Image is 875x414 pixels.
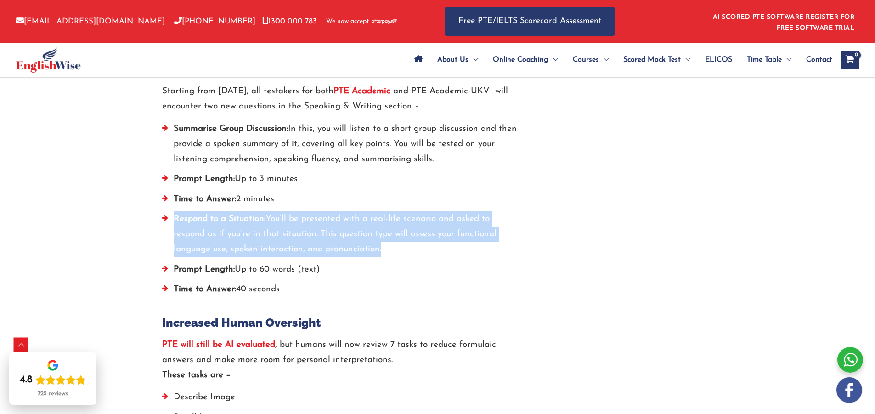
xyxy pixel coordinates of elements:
strong: PTE Academic [333,87,390,96]
strong: Time to Answer: [174,285,236,294]
li: Describe Image [162,390,520,409]
strong: These tasks are – [162,371,231,380]
a: CoursesMenu Toggle [565,44,616,76]
span: Menu Toggle [782,44,791,76]
nav: Site Navigation: Main Menu [407,44,832,76]
a: Free PTE/IELTS Scorecard Assessment [445,7,615,36]
img: white-facebook.png [836,377,862,403]
div: Rating: 4.8 out of 5 [20,374,86,386]
span: Contact [806,44,832,76]
span: Menu Toggle [681,44,690,76]
p: Starting from [DATE], all testakers for both and PTE Academic UKVI will encounter two new questio... [162,84,520,114]
a: View Shopping Cart, empty [841,51,859,69]
span: Time Table [747,44,782,76]
span: About Us [437,44,469,76]
span: Menu Toggle [548,44,558,76]
li: Up to 3 minutes [162,171,520,191]
strong: Prompt Length: [174,175,235,183]
strong: Summarise Group Discussion: [174,125,288,133]
li: 40 seconds [162,282,520,301]
a: PTE Academic [333,87,393,96]
a: 1300 000 783 [262,17,317,25]
span: Scored Mock Test [623,44,681,76]
a: AI SCORED PTE SOFTWARE REGISTER FOR FREE SOFTWARE TRIAL [713,14,855,32]
a: Online CoachingMenu Toggle [485,44,565,76]
a: [PHONE_NUMBER] [174,17,255,25]
aside: Header Widget 1 [707,6,859,36]
li: In this, you will listen to a short group discussion and then provide a spoken summary of it, cov... [162,121,520,172]
span: Courses [573,44,599,76]
strong: Time to Answer: [174,195,236,204]
img: cropped-ew-logo [16,47,81,73]
p: , but humans will now review 7 tasks to reduce formulaic answers and make more room for personal ... [162,337,520,383]
li: Up to 60 words (text) [162,262,520,282]
a: Time TableMenu Toggle [740,44,799,76]
strong: Respond to a Situation: [174,215,265,223]
span: Online Coaching [493,44,548,76]
span: Menu Toggle [469,44,478,76]
h2: Increased Human Oversight [162,315,520,330]
a: Contact [799,44,832,76]
li: You’ll be presented with a real-life scenario and asked to respond as if you’re in that situation... [162,211,520,262]
li: 2 minutes [162,192,520,211]
a: PTE will still be AI evaluated [162,340,275,349]
div: 4.8 [20,374,33,386]
div: 725 reviews [38,390,68,397]
span: Menu Toggle [599,44,609,76]
a: ELICOS [698,44,740,76]
span: We now accept [326,17,369,26]
strong: Prompt Length: [174,265,235,274]
a: About UsMenu Toggle [430,44,485,76]
a: [EMAIL_ADDRESS][DOMAIN_NAME] [16,17,165,25]
a: Scored Mock TestMenu Toggle [616,44,698,76]
img: Afterpay-Logo [372,19,397,24]
span: ELICOS [705,44,732,76]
